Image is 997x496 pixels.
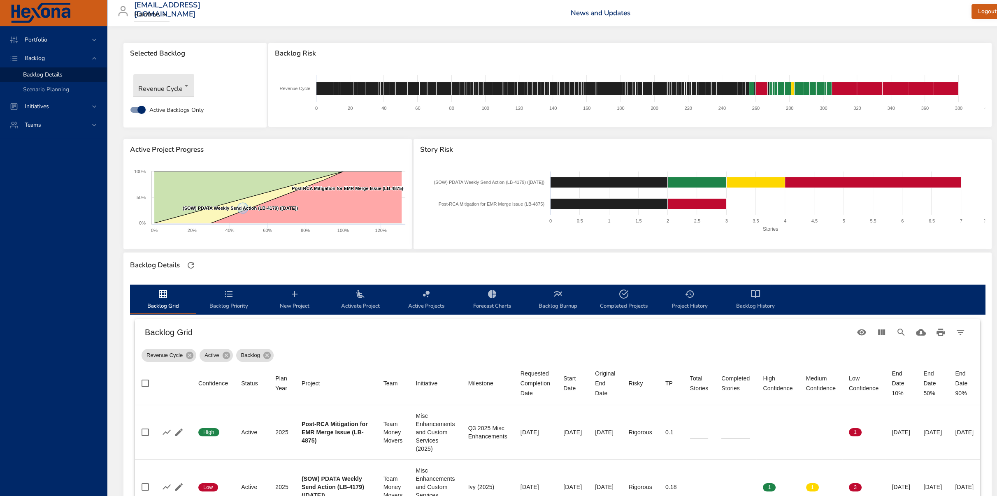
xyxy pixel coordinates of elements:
[521,428,550,436] div: [DATE]
[198,429,219,436] span: High
[135,319,980,345] div: Table Toolbar
[468,378,493,388] div: Sort
[629,378,652,388] span: Risky
[629,483,652,491] div: Rigorous
[151,228,158,233] text: 0%
[549,218,552,223] text: 0
[10,3,72,23] img: Hexona
[398,289,454,311] span: Active Projects
[416,412,455,453] div: Misc Enhancements and Custom Services (2025)
[629,378,643,388] div: Risky
[806,373,836,393] div: Sort
[978,7,997,17] span: Logout
[635,218,641,223] text: 1.5
[200,351,224,359] span: Active
[923,428,942,436] div: [DATE]
[842,218,845,223] text: 5
[267,289,323,311] span: New Project
[482,106,489,111] text: 100
[23,71,63,79] span: Backlog Details
[241,483,262,491] div: Active
[608,218,610,223] text: 1
[23,86,69,93] span: Scenario Planning
[225,228,235,233] text: 40%
[160,481,173,493] button: Show Burnup
[18,54,51,62] span: Backlog
[583,106,590,111] text: 160
[923,483,942,491] div: [DATE]
[951,322,970,342] button: Filter Table
[236,349,274,362] div: Backlog
[18,121,48,129] span: Teams
[667,218,669,223] text: 2
[763,373,792,393] div: Sort
[595,369,615,398] div: Original End Date
[931,322,951,342] button: Print
[811,218,817,223] text: 4.5
[130,146,405,154] span: Active Project Progress
[449,106,454,111] text: 80
[665,378,677,388] span: TP
[929,218,935,223] text: 6.5
[891,322,911,342] button: Search
[302,378,370,388] span: Project
[521,483,550,491] div: [DATE]
[718,106,726,111] text: 240
[665,428,677,436] div: 0.1
[872,322,891,342] button: View Columns
[806,429,819,436] span: 0
[302,421,368,444] b: Post-RCA Mitigation for EMR Merge Issue (LB-4875)
[725,218,727,223] text: 3
[241,428,262,436] div: Active
[383,378,398,388] div: Sort
[130,285,985,314] div: backlog-tab
[911,322,931,342] button: Download CSV
[549,106,557,111] text: 140
[806,373,836,393] div: Medium Confidence
[438,202,544,206] text: Post-RCA Mitigation for EMR Merge Issue (LB-4875)
[694,218,700,223] text: 2.5
[301,228,310,233] text: 80%
[921,106,929,111] text: 360
[133,74,194,97] div: Revenue Cycle
[173,426,185,438] button: Edit Project Details
[275,428,288,436] div: 2025
[690,373,709,393] div: Sort
[892,369,910,398] div: End Date 10%
[685,106,692,111] text: 220
[784,218,786,223] text: 4
[302,378,320,388] div: Sort
[721,373,750,393] div: Completed Stories
[576,218,583,223] text: 0.5
[617,106,625,111] text: 180
[134,8,170,21] div: Raintree
[763,373,792,393] span: High Confidence
[849,373,878,393] span: Low Confidence
[383,420,403,445] div: Team Money Movers
[763,429,776,436] span: 0
[383,378,403,388] span: Team
[198,378,228,388] span: Confidence
[468,378,493,388] div: Milestone
[188,228,197,233] text: 20%
[275,373,288,393] div: Plan Year
[236,351,265,359] span: Backlog
[416,378,437,388] div: Sort
[183,206,298,211] text: (SOW) PDATA Weekly Send Action (LB-4179) ([DATE])
[382,106,387,111] text: 40
[173,481,185,493] button: Edit Project Details
[849,429,862,436] span: 1
[139,220,146,225] text: 0%
[128,259,182,272] div: Backlog Details
[149,106,204,114] span: Active Backlogs Only
[521,369,550,398] div: Requested Completion Date
[690,373,709,393] span: Total Stories
[337,228,349,233] text: 100%
[464,289,520,311] span: Forecast Charts
[315,106,318,111] text: 0
[241,378,262,388] span: Status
